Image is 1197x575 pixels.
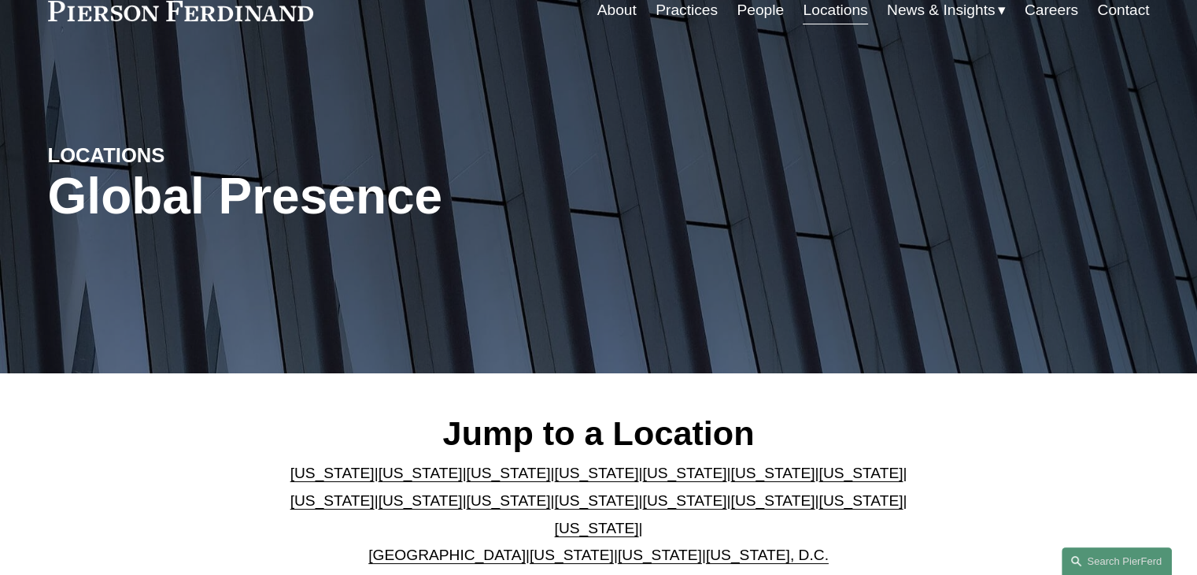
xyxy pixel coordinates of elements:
[555,492,639,509] a: [US_STATE]
[555,465,639,481] a: [US_STATE]
[555,520,639,536] a: [US_STATE]
[706,547,829,563] a: [US_STATE], D.C.
[48,143,323,168] h4: LOCATIONS
[818,492,903,509] a: [US_STATE]
[730,492,815,509] a: [US_STATE]
[290,492,375,509] a: [US_STATE]
[368,547,526,563] a: [GEOGRAPHIC_DATA]
[618,547,702,563] a: [US_STATE]
[277,413,920,454] h2: Jump to a Location
[1062,547,1172,575] a: Search this site
[467,465,551,481] a: [US_STATE]
[379,492,463,509] a: [US_STATE]
[642,492,726,509] a: [US_STATE]
[379,465,463,481] a: [US_STATE]
[642,465,726,481] a: [US_STATE]
[290,465,375,481] a: [US_STATE]
[467,492,551,509] a: [US_STATE]
[530,547,614,563] a: [US_STATE]
[818,465,903,481] a: [US_STATE]
[48,168,782,225] h1: Global Presence
[730,465,815,481] a: [US_STATE]
[277,460,920,569] p: | | | | | | | | | | | | | | | | | |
